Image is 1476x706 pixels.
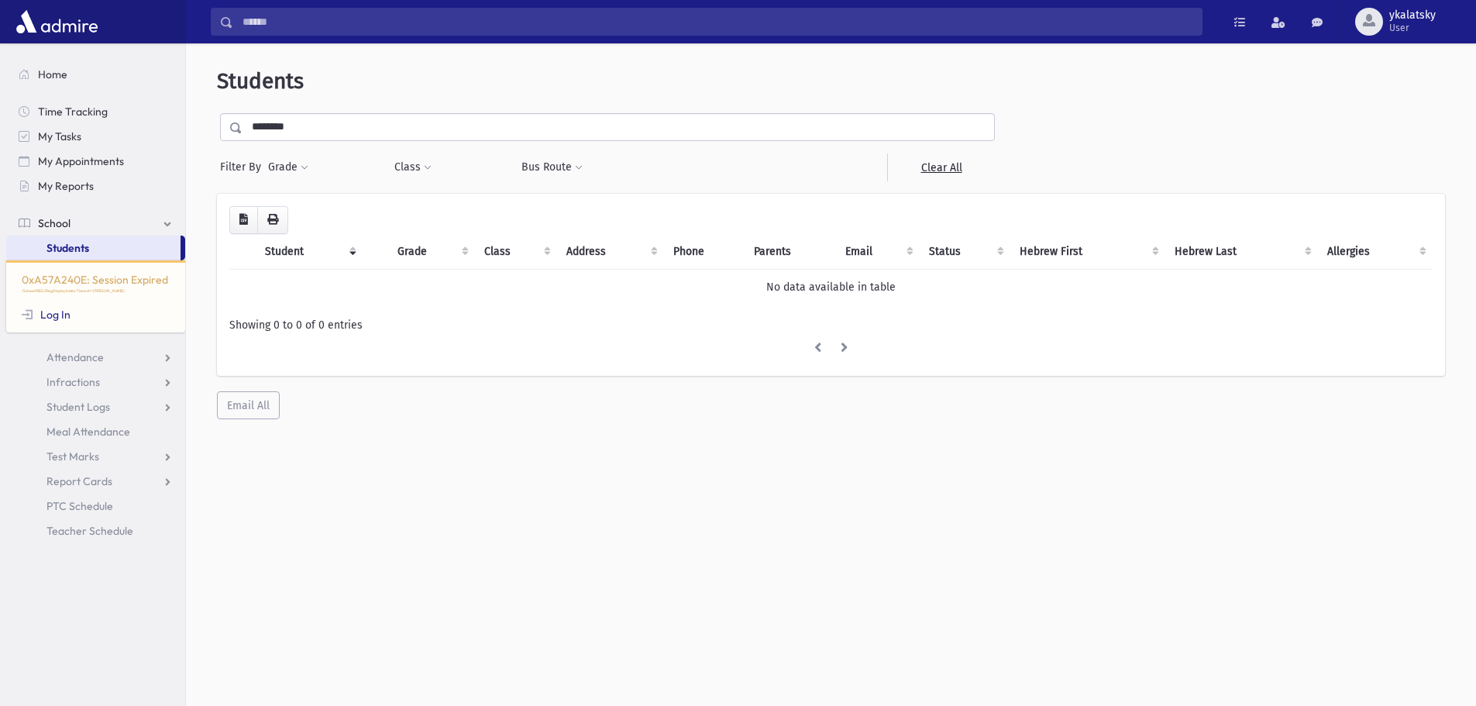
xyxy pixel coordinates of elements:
[6,469,185,494] a: Report Cards
[394,153,432,181] button: Class
[920,234,1010,270] th: Status: activate to sort column ascending
[1318,234,1433,270] th: Allergies: activate to sort column ascending
[1389,22,1436,34] span: User
[217,68,304,94] span: Students
[6,518,185,543] a: Teacher Schedule
[12,6,101,37] img: AdmirePro
[38,154,124,168] span: My Appointments
[256,234,363,270] th: Student: activate to sort column ascending
[836,234,920,270] th: Email: activate to sort column ascending
[557,234,664,270] th: Address: activate to sort column ascending
[1165,234,1318,270] th: Hebrew Last: activate to sort column ascending
[46,474,112,488] span: Report Cards
[22,308,71,322] a: Log In
[46,499,113,513] span: PTC Schedule
[6,494,185,518] a: PTC Schedule
[6,211,185,236] a: School
[521,153,583,181] button: Bus Route
[6,99,185,124] a: Time Tracking
[46,350,104,364] span: Attendance
[46,425,130,439] span: Meal Attendance
[6,124,185,149] a: My Tasks
[6,62,185,87] a: Home
[217,391,280,419] button: Email All
[1389,9,1436,22] span: ykalatsky
[257,206,288,234] button: Print
[6,419,185,444] a: Meal Attendance
[38,67,67,81] span: Home
[233,8,1202,36] input: Search
[745,234,837,270] th: Parents
[220,159,267,175] span: Filter By
[6,370,185,394] a: Infractions
[664,234,744,270] th: Phone
[6,345,185,370] a: Attendance
[475,234,557,270] th: Class: activate to sort column ascending
[38,216,71,230] span: School
[1010,234,1165,270] th: Hebrew First: activate to sort column ascending
[388,234,475,270] th: Grade: activate to sort column ascending
[6,260,185,332] div: 0xA57A240E: Session Expired
[267,153,309,181] button: Grade
[6,444,185,469] a: Test Marks
[229,206,258,234] button: CSV
[6,149,185,174] a: My Appointments
[46,449,99,463] span: Test Marks
[46,400,110,414] span: Student Logs
[6,236,181,260] a: Students
[887,153,995,181] a: Clear All
[229,317,1433,333] div: Showing 0 to 0 of 0 entries
[46,375,100,389] span: Infractions
[6,394,185,419] a: Student Logs
[46,524,133,538] span: Teacher Schedule
[46,241,89,255] span: Students
[229,269,1433,305] td: No data available in table
[38,105,108,119] span: Time Tracking
[22,288,170,294] p: /School/REG/RegDisplayIndex?Search=[PERSON_NAME]
[6,174,185,198] a: My Reports
[38,129,81,143] span: My Tasks
[38,179,94,193] span: My Reports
